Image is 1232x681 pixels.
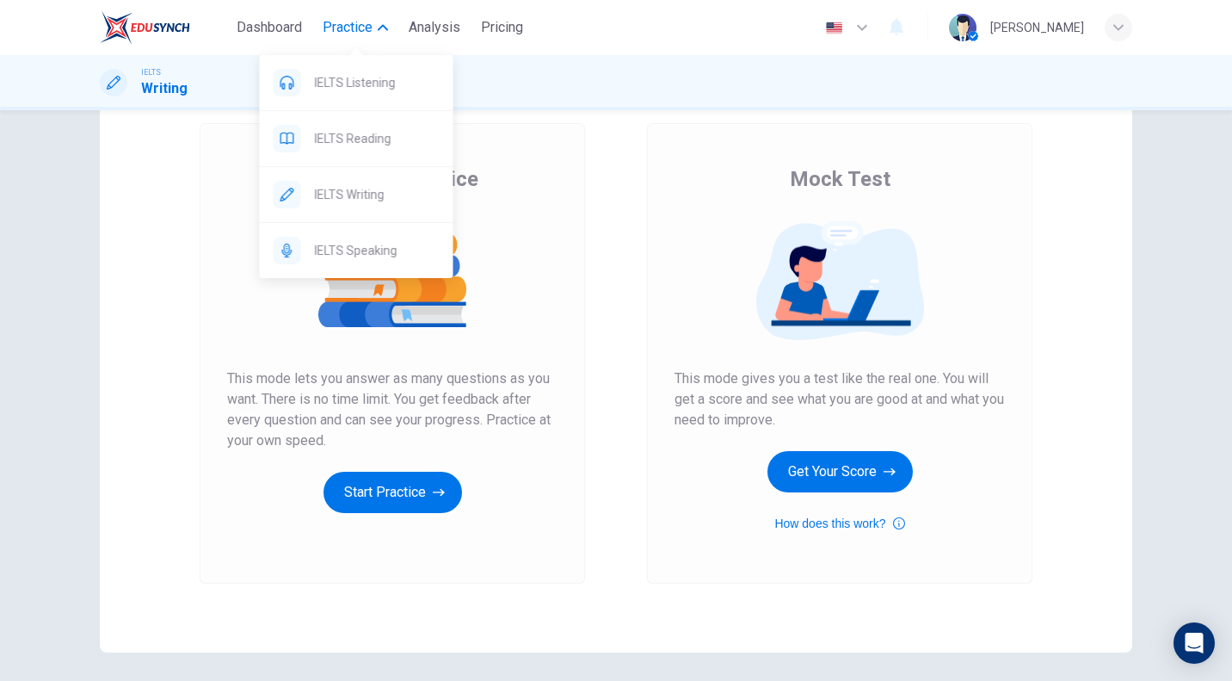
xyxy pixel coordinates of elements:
img: EduSynch logo [100,10,190,45]
span: IELTS Reading [315,128,440,149]
button: Dashboard [230,12,309,43]
span: IELTS Speaking [315,240,440,261]
div: IELTS Listening [260,55,453,110]
span: Dashboard [237,17,302,38]
div: IELTS Writing [260,167,453,222]
button: How does this work? [774,513,904,534]
button: Practice [316,12,395,43]
div: IELTS Reading [260,111,453,166]
span: IELTS Writing [315,184,440,205]
img: Profile picture [949,14,976,41]
img: en [823,22,845,34]
button: Analysis [402,12,467,43]
h1: Writing [141,78,188,99]
span: This mode lets you answer as many questions as you want. There is no time limit. You get feedback... [227,368,557,451]
span: Pricing [481,17,523,38]
button: Pricing [474,12,530,43]
button: Start Practice [323,472,462,513]
span: Practice [323,17,373,38]
span: IELTS Listening [315,72,440,93]
button: Get Your Score [767,451,913,492]
span: Mock Test [790,165,890,193]
span: This mode gives you a test like the real one. You will get a score and see what you are good at a... [675,368,1005,430]
a: EduSynch logo [100,10,230,45]
div: [PERSON_NAME] [990,17,1084,38]
span: IELTS [141,66,161,78]
span: Analysis [409,17,460,38]
div: Open Intercom Messenger [1173,622,1215,664]
div: IELTS Speaking [260,223,453,278]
